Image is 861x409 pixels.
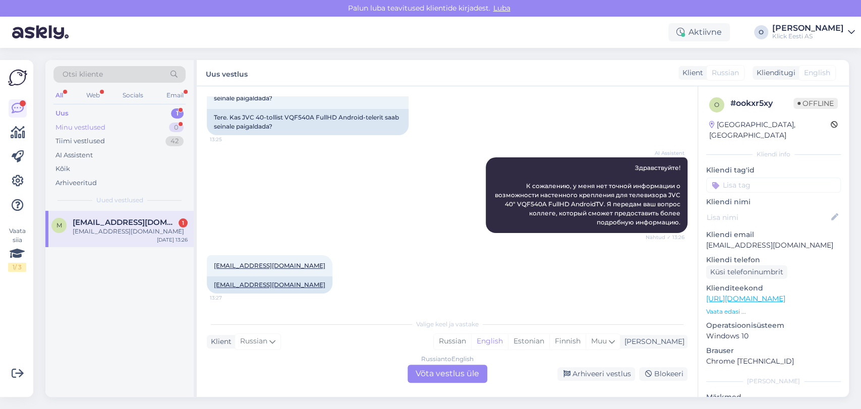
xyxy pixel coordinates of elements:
[678,68,703,78] div: Klient
[557,367,635,381] div: Arhiveeri vestlus
[646,233,684,241] span: Nähtud ✓ 13:26
[706,356,841,367] p: Chrome [TECHNICAL_ID]
[490,4,513,13] span: Luba
[84,89,102,102] div: Web
[207,336,232,347] div: Klient
[8,226,26,272] div: Vaata siia
[164,89,186,102] div: Email
[793,98,838,109] span: Offline
[706,294,785,303] a: [URL][DOMAIN_NAME]
[171,108,184,119] div: 1
[55,150,93,160] div: AI Assistent
[73,227,188,236] div: [EMAIL_ADDRESS][DOMAIN_NAME]
[165,136,184,146] div: 42
[706,377,841,386] div: [PERSON_NAME]
[55,178,97,188] div: Arhiveeritud
[210,294,248,302] span: 13:27
[96,196,143,205] span: Uued vestlused
[620,336,684,347] div: [PERSON_NAME]
[707,212,829,223] input: Lisa nimi
[210,136,248,143] span: 13:25
[56,221,62,229] span: m
[706,331,841,341] p: Windows 10
[207,109,409,135] div: Tere. Kas JVC 40-tollist VQF540A FullHD Android-telerit saab seinale paigaldada?
[706,265,787,279] div: Küsi telefoninumbrit
[207,320,687,329] div: Valige keel ja vastake
[706,255,841,265] p: Kliendi telefon
[55,108,69,119] div: Uus
[55,164,70,174] div: Kõik
[772,24,855,40] a: [PERSON_NAME]Klick Eesti AS
[63,69,103,80] span: Otsi kliente
[706,240,841,251] p: [EMAIL_ADDRESS][DOMAIN_NAME]
[206,66,248,80] label: Uus vestlus
[647,149,684,157] span: AI Assistent
[706,178,841,193] input: Lisa tag
[804,68,830,78] span: English
[55,136,105,146] div: Tiimi vestlused
[639,367,687,381] div: Blokeeri
[408,365,487,383] div: Võta vestlus üle
[753,68,795,78] div: Klienditugi
[55,123,105,133] div: Minu vestlused
[706,283,841,294] p: Klienditeekond
[73,218,178,227] span: mirek.prashek@protonmail.com
[706,345,841,356] p: Brauser
[668,23,730,41] div: Aktiivne
[730,97,793,109] div: # ookxr5xy
[240,336,267,347] span: Russian
[214,281,325,288] a: [EMAIL_ADDRESS][DOMAIN_NAME]
[591,336,607,345] span: Muu
[495,164,682,226] span: Здравствуйте! К сожалению, у меня нет точной информации о возможности настенного крепления для те...
[706,307,841,316] p: Vaata edasi ...
[8,263,26,272] div: 1 / 3
[706,320,841,331] p: Operatsioonisüsteem
[157,236,188,244] div: [DATE] 13:26
[179,218,188,227] div: 1
[549,334,586,349] div: Finnish
[754,25,768,39] div: O
[706,150,841,159] div: Kliendi info
[169,123,184,133] div: 0
[706,392,841,402] p: Märkmed
[772,32,844,40] div: Klick Eesti AS
[214,262,325,269] a: [EMAIL_ADDRESS][DOMAIN_NAME]
[712,68,739,78] span: Russian
[772,24,844,32] div: [PERSON_NAME]
[121,89,145,102] div: Socials
[53,89,65,102] div: All
[421,355,474,364] div: Russian to English
[508,334,549,349] div: Estonian
[471,334,508,349] div: English
[434,334,471,349] div: Russian
[714,101,719,108] span: o
[706,197,841,207] p: Kliendi nimi
[706,229,841,240] p: Kliendi email
[8,68,27,87] img: Askly Logo
[709,120,831,141] div: [GEOGRAPHIC_DATA], [GEOGRAPHIC_DATA]
[706,165,841,176] p: Kliendi tag'id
